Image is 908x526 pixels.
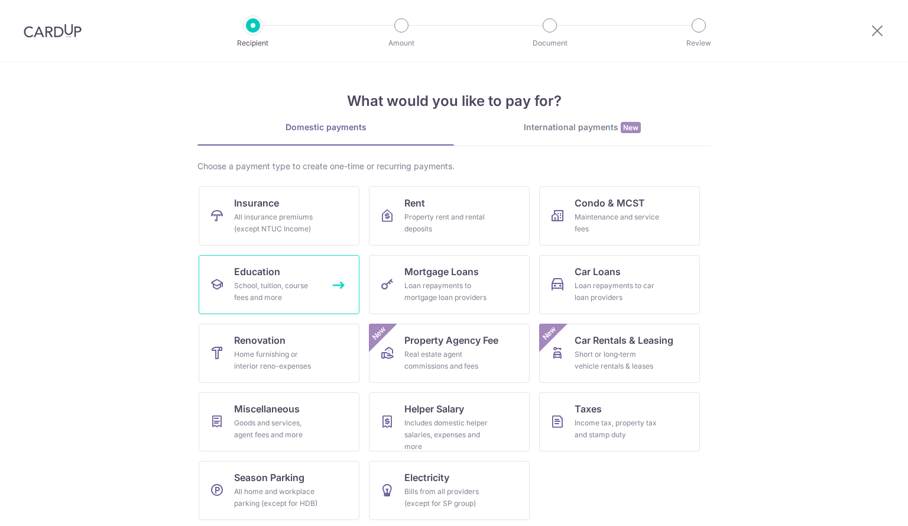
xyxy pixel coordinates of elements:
[404,333,498,347] span: Property Agency Fee
[404,402,464,416] span: Helper Salary
[575,417,660,441] div: Income tax, property tax and stamp duty
[209,37,297,49] p: Recipient
[369,392,530,451] a: Helper SalaryIncludes domestic helper salaries, expenses and more
[199,186,359,246] a: InsuranceAll insurance premiums (except NTUC Income)
[655,37,742,49] p: Review
[404,417,489,453] div: Includes domestic helper salaries, expenses and more
[575,333,673,347] span: Car Rentals & Leasing
[197,121,454,133] div: Domestic payments
[404,211,489,235] div: Property rent and rental deposits
[539,186,700,246] a: Condo & MCSTMaintenance and service fees
[234,211,319,235] div: All insurance premiums (except NTUC Income)
[404,196,425,210] span: Rent
[369,186,530,246] a: RentProperty rent and rental deposits
[575,402,602,416] span: Taxes
[539,255,700,314] a: Car LoansLoan repayments to car loan providers
[234,264,280,279] span: Education
[199,392,359,451] a: MiscellaneousGoods and services, agent fees and more
[234,417,319,441] div: Goods and services, agent fees and more
[234,486,319,509] div: All home and workplace parking (except for HDB)
[234,348,319,372] div: Home furnishing or interior reno-expenses
[199,324,359,383] a: RenovationHome furnishing or interior reno-expenses
[234,196,279,210] span: Insurance
[369,324,389,343] span: New
[199,255,359,314] a: EducationSchool, tuition, course fees and more
[24,24,82,38] img: CardUp
[369,461,530,520] a: ElectricityBills from all providers (except for SP group)
[404,470,449,485] span: Electricity
[199,461,359,520] a: Season ParkingAll home and workplace parking (except for HDB)
[575,280,660,304] div: Loan repayments to car loan providers
[234,470,304,485] span: Season Parking
[539,392,700,451] a: TaxesIncome tax, property tax and stamp duty
[369,255,530,314] a: Mortgage LoansLoan repayments to mortgage loan providers
[404,348,489,372] div: Real estate agent commissions and fees
[575,348,660,372] div: Short or long‑term vehicle rentals & leases
[234,280,319,304] div: School, tuition, course fees and more
[404,280,489,304] div: Loan repayments to mortgage loan providers
[575,196,645,210] span: Condo & MCST
[197,160,711,172] div: Choose a payment type to create one-time or recurring payments.
[575,264,621,279] span: Car Loans
[575,211,660,235] div: Maintenance and service fees
[358,37,445,49] p: Amount
[234,333,286,347] span: Renovation
[539,324,700,383] a: Car Rentals & LeasingShort or long‑term vehicle rentals & leasesNew
[621,122,641,133] span: New
[454,121,711,134] div: International payments
[369,324,530,383] a: Property Agency FeeReal estate agent commissions and feesNew
[540,324,559,343] span: New
[197,91,711,112] h4: What would you like to pay for?
[404,264,479,279] span: Mortgage Loans
[234,402,300,416] span: Miscellaneous
[506,37,594,49] p: Document
[404,486,489,509] div: Bills from all providers (except for SP group)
